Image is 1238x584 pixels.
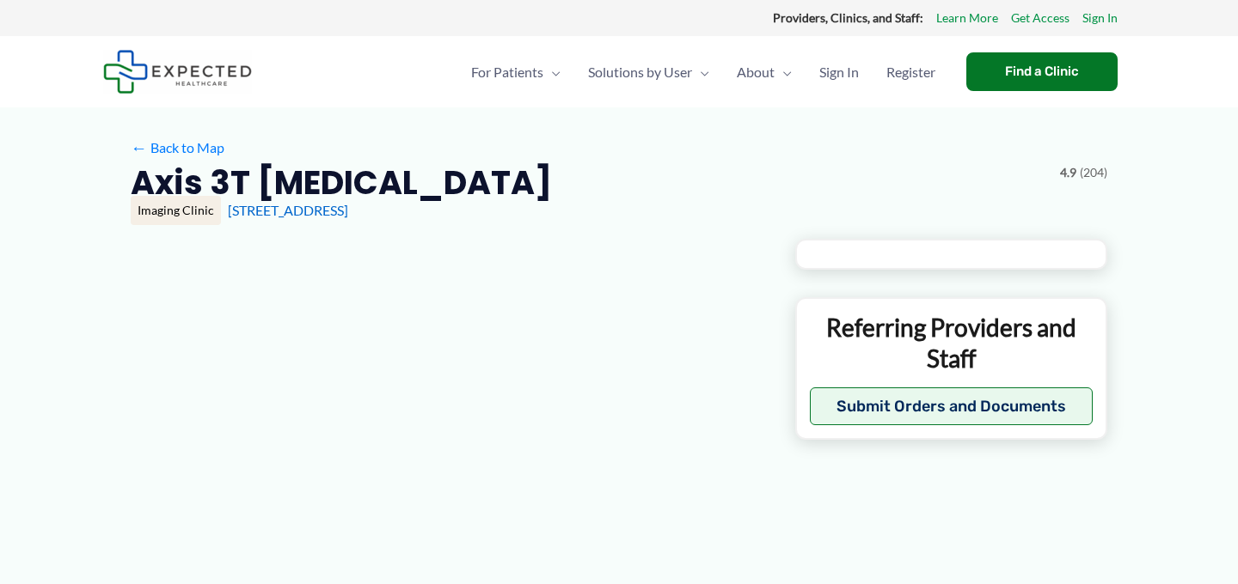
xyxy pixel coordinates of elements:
[819,42,859,102] span: Sign In
[131,139,147,155] span: ←
[810,387,1093,425] button: Submit Orders and Documents
[966,52,1118,91] a: Find a Clinic
[723,42,806,102] a: AboutMenu Toggle
[131,161,552,204] h2: Axis 3T [MEDICAL_DATA]
[737,42,775,102] span: About
[543,42,561,102] span: Menu Toggle
[810,312,1093,374] p: Referring Providers and Staff
[1080,161,1107,184] span: (204)
[457,42,574,102] a: For PatientsMenu Toggle
[588,42,692,102] span: Solutions by User
[131,135,224,161] a: ←Back to Map
[1082,7,1118,29] a: Sign In
[886,42,935,102] span: Register
[471,42,543,102] span: For Patients
[457,42,949,102] nav: Primary Site Navigation
[773,10,923,25] strong: Providers, Clinics, and Staff:
[873,42,949,102] a: Register
[131,196,221,225] div: Imaging Clinic
[936,7,998,29] a: Learn More
[228,202,348,218] a: [STREET_ADDRESS]
[574,42,723,102] a: Solutions by UserMenu Toggle
[1011,7,1069,29] a: Get Access
[692,42,709,102] span: Menu Toggle
[1060,161,1076,184] span: 4.9
[806,42,873,102] a: Sign In
[775,42,792,102] span: Menu Toggle
[103,50,252,94] img: Expected Healthcare Logo - side, dark font, small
